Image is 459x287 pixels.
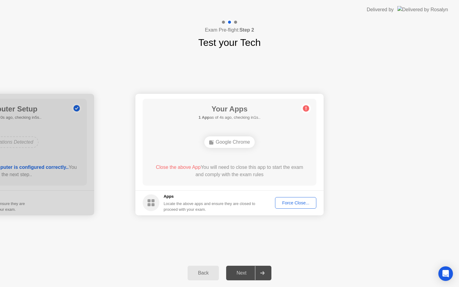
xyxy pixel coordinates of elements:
[438,266,453,281] div: Open Intercom Messenger
[397,6,448,13] img: Delivered by Rosalyn
[189,270,217,276] div: Back
[205,26,254,34] h4: Exam Pre-flight:
[199,115,209,120] b: 1 App
[275,197,316,209] button: Force Close...
[277,200,314,205] div: Force Close...
[204,136,255,148] div: Google Chrome
[228,270,255,276] div: Next
[199,104,260,114] h1: Your Apps
[164,193,256,200] h5: Apps
[188,266,219,280] button: Back
[164,201,256,212] div: Locate the above apps and ensure they are closed to proceed with your exam.
[198,35,261,50] h1: Test your Tech
[240,27,254,32] b: Step 2
[367,6,394,13] div: Delivered by
[226,266,271,280] button: Next
[151,164,308,178] div: You will need to close this app to start the exam and comply with the exam rules
[156,165,201,170] span: Close the above App
[199,114,260,121] h5: as of 4s ago, checking in1s..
